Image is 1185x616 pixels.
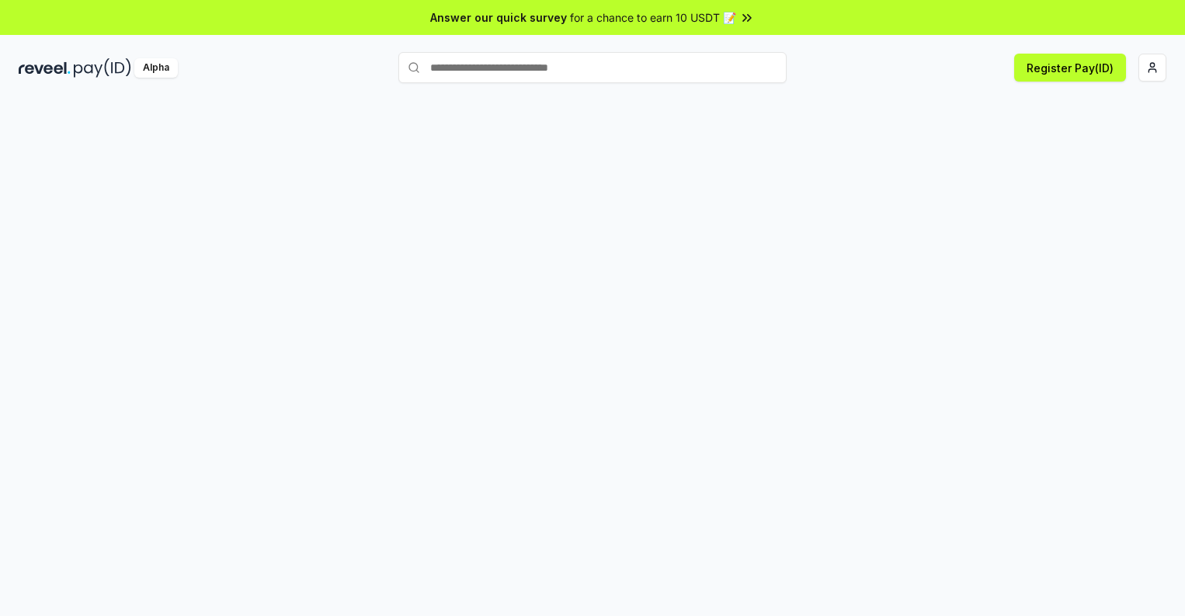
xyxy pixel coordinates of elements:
span: for a chance to earn 10 USDT 📝 [570,9,736,26]
img: pay_id [74,58,131,78]
div: Alpha [134,58,178,78]
button: Register Pay(ID) [1014,54,1126,82]
img: reveel_dark [19,58,71,78]
span: Answer our quick survey [430,9,567,26]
